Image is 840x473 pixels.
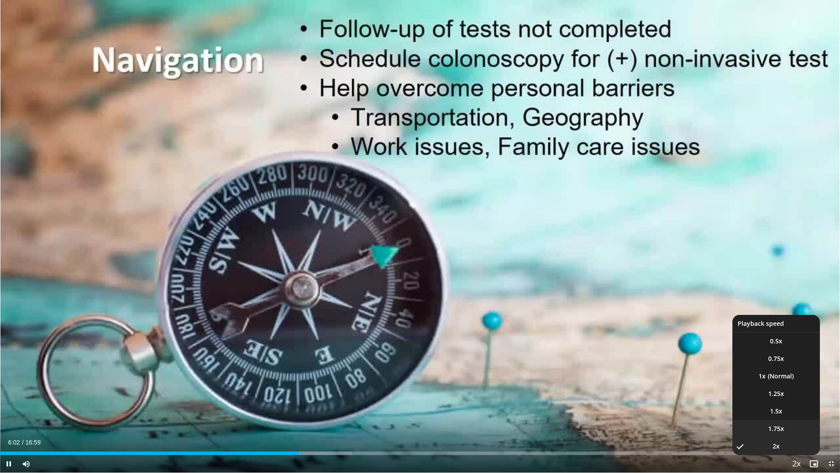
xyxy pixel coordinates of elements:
span: 1x [759,372,766,381]
button: Exit Fullscreen [822,455,840,473]
span: 0.75x [768,354,784,363]
button: Enable picture-in-picture mode [805,455,822,473]
span: / [22,439,24,446]
span: 2x [773,442,780,451]
span: 1.5x [770,407,782,416]
span: 6:02 [8,439,20,446]
span: 1.25x [768,389,784,398]
span: 16:59 [25,439,41,446]
span: 0.5x [770,337,782,346]
span: 1.75x [768,424,784,433]
button: Mute [17,455,35,473]
button: Playback Rate [787,455,805,473]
